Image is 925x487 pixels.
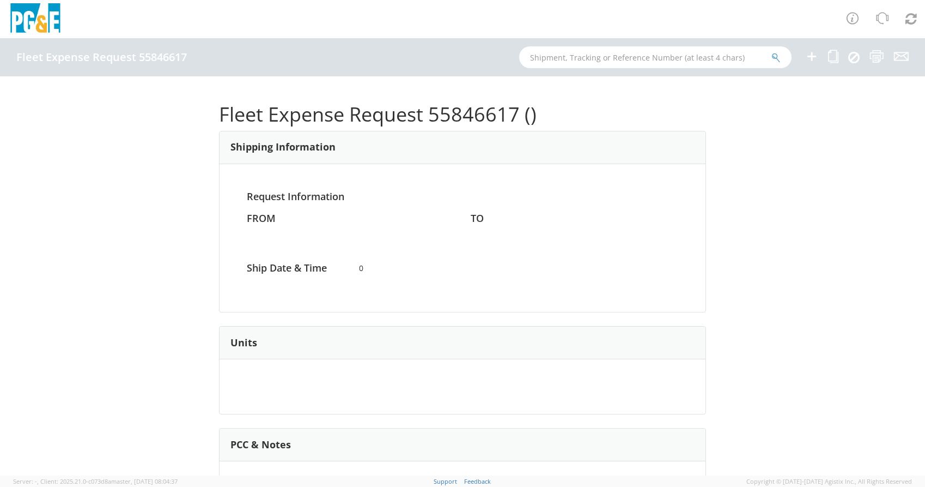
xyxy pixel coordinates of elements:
span: Copyright © [DATE]-[DATE] Agistix Inc., All Rights Reserved [746,477,912,486]
a: Feedback [464,477,491,485]
h4: TO [471,213,678,224]
h4: FROM [247,213,454,224]
h3: Units [230,338,257,348]
a: Support [434,477,457,485]
span: master, [DATE] 08:04:37 [111,477,178,485]
img: pge-logo-06675f144f4cfa6a6814.png [8,3,63,35]
span: Client: 2025.21.0-c073d8a [40,477,178,485]
h4: Ship Date & Time [239,263,351,274]
input: Shipment, Tracking or Reference Number (at least 4 chars) [519,46,792,68]
span: , [37,477,39,485]
h3: Shipping Information [230,142,336,153]
h1: Fleet Expense Request 55846617 () [219,104,706,125]
h3: PCC & Notes [230,440,291,450]
h4: Request Information [247,191,678,202]
span: 0 [351,263,575,274]
h4: Fleet Expense Request 55846617 [16,51,187,63]
span: Server: - [13,477,39,485]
